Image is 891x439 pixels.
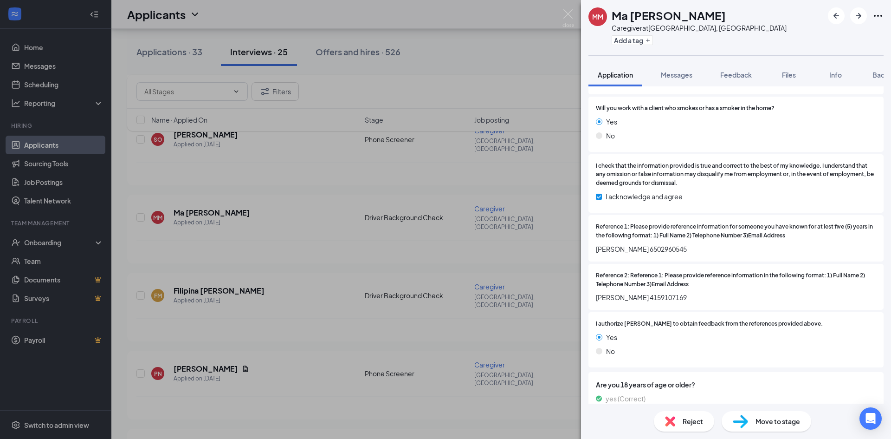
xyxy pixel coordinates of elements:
span: [PERSON_NAME] 4159107169 [596,292,876,302]
span: Reference 1: Please provide reference information for someone you have known for at lest five (5)... [596,223,876,240]
div: Caregiver at [GEOGRAPHIC_DATA], [GEOGRAPHIC_DATA] [612,23,787,33]
span: No [606,346,615,356]
span: Feedback [720,71,752,79]
button: ArrowLeftNew [828,7,845,24]
span: No [606,131,615,141]
h1: Ma [PERSON_NAME] [612,7,726,23]
span: Will you work with a client who smokes or has a smoker in the home? [596,104,775,113]
span: Messages [661,71,692,79]
button: ArrowRight [850,7,867,24]
span: Files [782,71,796,79]
div: MM [592,12,603,21]
svg: ArrowRight [853,10,864,21]
span: [PERSON_NAME] 6502960545 [596,244,876,254]
button: PlusAdd a tag [612,35,653,45]
span: Info [829,71,842,79]
svg: Plus [645,38,651,43]
span: I check that the information provided is true and correct to the best of my knowledge. I understa... [596,162,876,188]
span: yes (Correct) [606,393,646,404]
span: Reject [683,416,703,426]
span: Yes [606,117,617,127]
span: Reference 2: Reference 1: Please provide reference information in the following format: 1) Full N... [596,271,876,289]
span: Yes [606,332,617,342]
span: Are you 18 years of age or older? [596,380,876,390]
span: Move to stage [755,416,800,426]
span: Application [598,71,633,79]
svg: ArrowLeftNew [831,10,842,21]
span: I authorize [PERSON_NAME] to obtain feedback from the references provided above. [596,320,823,328]
span: I acknowledge and agree [606,191,683,202]
svg: Ellipses [872,10,884,21]
div: Open Intercom Messenger [859,407,882,430]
